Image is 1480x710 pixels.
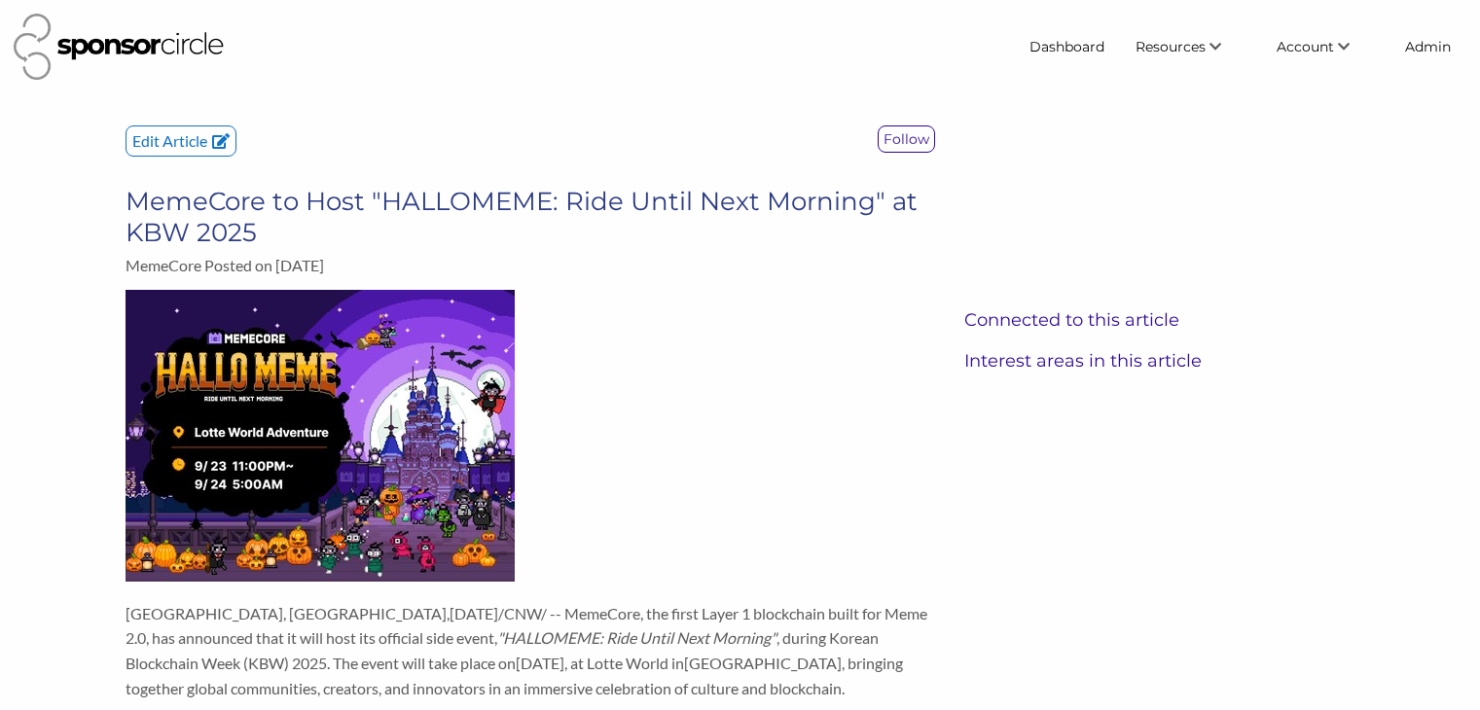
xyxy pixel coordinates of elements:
span: [DATE] [450,604,498,622]
span: [GEOGRAPHIC_DATA], [GEOGRAPHIC_DATA] [126,604,447,622]
p: Edit Article [126,126,235,156]
p: , /CNW/ -- MemeCore, the first Layer 1 blockchain built for Meme 2.0, has announced that it will ... [126,601,935,700]
span: [DATE] [516,654,564,672]
li: Resources [1120,29,1261,64]
a: Admin [1390,29,1466,64]
h3: MemeCore to Host "HALLOMEME: Ride Until Next Morning" at KBW 2025 [126,186,935,248]
span: [GEOGRAPHIC_DATA] [684,654,842,672]
h3: Interest areas in this article [964,350,1354,372]
p: Follow [879,126,934,152]
i: "HALLOMEME: Ride Until Next Morning" [497,628,776,647]
a: Dashboard [1014,29,1120,64]
h3: Connected to this article [964,309,1354,331]
span: Resources [1136,38,1206,55]
p: MemeCore Posted on [DATE] [126,256,935,274]
img: MemeCore_Host__HALLOMEME_Ride_Until_Next_Morning__KBW_2025.jpg [126,290,515,582]
span: Account [1277,38,1334,55]
img: Sponsor Circle Logo [14,14,224,80]
li: Account [1261,29,1390,64]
